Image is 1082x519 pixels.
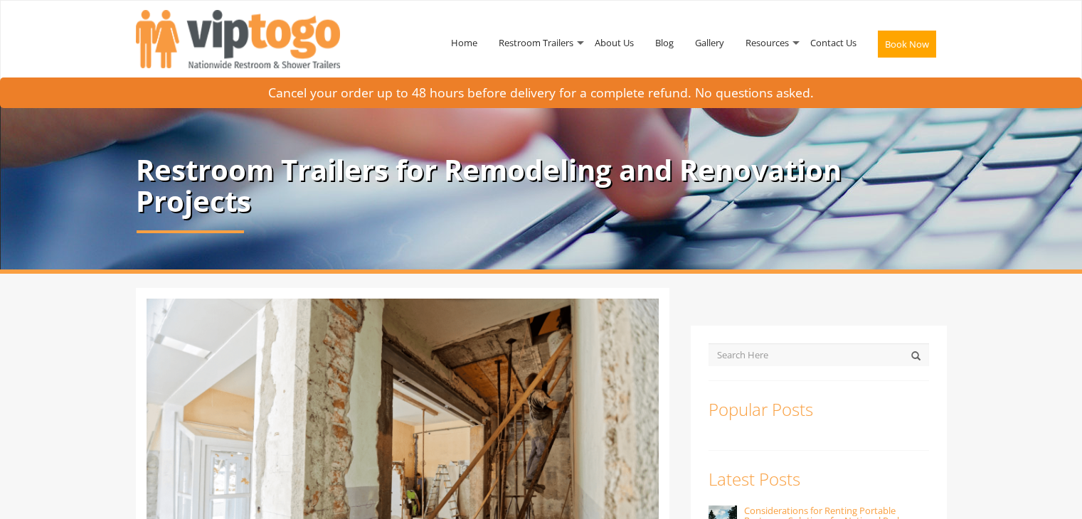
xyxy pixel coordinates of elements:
[867,6,947,88] a: Book Now
[684,6,735,80] a: Gallery
[800,6,867,80] a: Contact Us
[136,154,947,217] p: Restroom Trailers for Remodeling and Renovation Projects
[709,343,929,366] input: Search Here
[136,10,340,68] img: VIPTOGO
[709,470,929,488] h3: Latest Posts
[709,400,929,419] h3: Popular Posts
[584,6,645,80] a: About Us
[488,6,584,80] a: Restroom Trailers
[735,6,800,80] a: Resources
[878,31,936,58] button: Book Now
[440,6,488,80] a: Home
[645,6,684,80] a: Blog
